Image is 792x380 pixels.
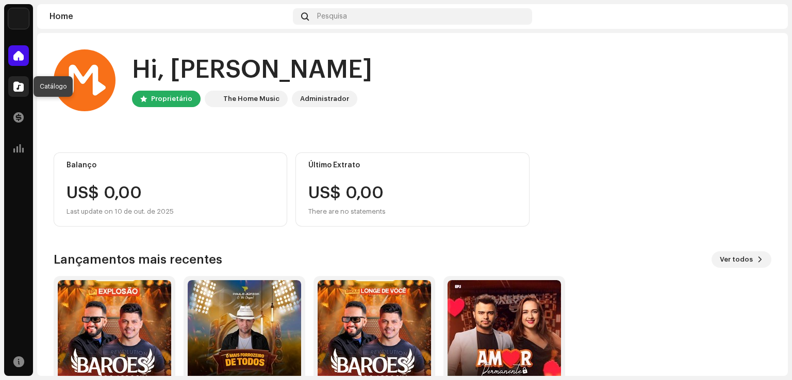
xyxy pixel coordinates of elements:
[132,54,372,87] div: Hi, [PERSON_NAME]
[308,205,386,218] div: There are no statements
[317,12,347,21] span: Pesquisa
[295,152,529,227] re-o-card-value: Último Extrato
[151,93,192,105] div: Proprietário
[223,93,279,105] div: The Home Music
[54,49,115,111] img: 54f697dd-8be3-4f79-a850-57332d7c088e
[308,161,516,169] div: Último Extrato
[67,205,274,218] div: Last update on 10 de out. de 2025
[207,93,219,105] img: c86870aa-2232-4ba3-9b41-08f587110171
[720,249,753,270] span: Ver todos
[8,8,29,29] img: c86870aa-2232-4ba3-9b41-08f587110171
[67,161,274,169] div: Balanço
[54,251,222,268] h3: Lançamentos mais recentes
[759,8,775,25] img: 54f697dd-8be3-4f79-a850-57332d7c088e
[712,251,771,268] button: Ver todos
[54,152,287,227] re-o-card-value: Balanço
[300,93,349,105] div: Administrador
[49,12,289,21] div: Home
